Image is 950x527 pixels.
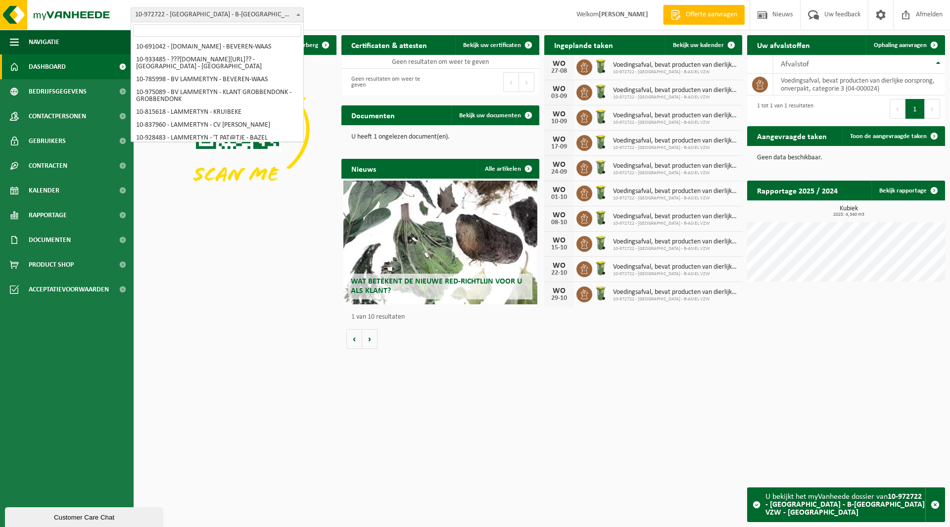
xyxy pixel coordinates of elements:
[613,170,737,176] span: 10-972722 - [GEOGRAPHIC_DATA] - B-ASIEL VZW
[747,126,837,145] h2: Aangevraagde taken
[874,42,927,48] span: Ophaling aanvragen
[549,287,569,295] div: WO
[131,8,303,22] span: 10-972722 - LAMMERTYN - B-ASIEL VZW - MELSELE
[131,7,304,22] span: 10-972722 - LAMMERTYN - B-ASIEL VZW - MELSELE
[351,314,534,321] p: 1 van 10 resultaten
[29,54,66,79] span: Dashboard
[549,161,569,169] div: WO
[29,129,66,153] span: Gebruikers
[747,35,820,54] h2: Uw afvalstoffen
[29,79,87,104] span: Bedrijfsgegevens
[288,35,335,55] button: Verberg
[346,329,362,349] button: Vorige
[592,58,609,75] img: WB-0140-HPE-GN-50
[866,35,944,55] a: Ophaling aanvragen
[503,72,519,92] button: Previous
[752,205,945,217] h3: Kubiek
[613,112,737,120] span: Voedingsafval, bevat producten van dierlijke oorsprong, onverpakt, categorie 3
[765,488,925,522] div: U bekijkt het myVanheede dossier van
[592,159,609,176] img: WB-0140-HPE-GN-50
[592,83,609,100] img: WB-0140-HPE-GN-50
[592,235,609,251] img: WB-0140-HPE-GN-50
[592,184,609,201] img: WB-0140-HPE-GN-50
[362,329,378,349] button: Volgende
[133,119,301,132] li: 10-837960 - LAMMERTYN - CV [PERSON_NAME]
[549,85,569,93] div: WO
[341,159,386,178] h2: Nieuws
[599,11,648,18] strong: [PERSON_NAME]
[549,295,569,302] div: 29-10
[781,60,809,68] span: Afvalstof
[613,69,737,75] span: 10-972722 - [GEOGRAPHIC_DATA] - B-ASIEL VZW
[477,159,538,179] a: Alle artikelen
[613,120,737,126] span: 10-972722 - [GEOGRAPHIC_DATA] - B-ASIEL VZW
[613,263,737,271] span: Voedingsafval, bevat producten van dierlijke oorsprong, onverpakt, categorie 3
[549,211,569,219] div: WO
[613,137,737,145] span: Voedingsafval, bevat producten van dierlijke oorsprong, onverpakt, categorie 3
[549,93,569,100] div: 03-09
[549,136,569,144] div: WO
[592,134,609,150] img: WB-0140-HPE-GN-50
[549,118,569,125] div: 10-09
[683,10,740,20] span: Offerte aanvragen
[29,30,59,54] span: Navigatie
[544,35,623,54] h2: Ingeplande taken
[29,277,109,302] span: Acceptatievoorwaarden
[549,110,569,118] div: WO
[752,212,945,217] span: 2025: 4,340 m3
[613,271,737,277] span: 10-972722 - [GEOGRAPHIC_DATA] - B-ASIEL VZW
[29,228,71,252] span: Documenten
[613,87,737,95] span: Voedingsafval, bevat producten van dierlijke oorsprong, onverpakt, categorie 3
[341,105,405,125] h2: Documenten
[613,162,737,170] span: Voedingsafval, bevat producten van dierlijke oorsprong, onverpakt, categorie 3
[613,221,737,227] span: 10-972722 - [GEOGRAPHIC_DATA] - B-ASIEL VZW
[133,41,301,53] li: 10-691042 - [DOMAIN_NAME] - BEVEREN-WAAS
[346,71,435,93] div: Geen resultaten om weer te geven
[673,42,724,48] span: Bekijk uw kalender
[133,132,301,144] li: 10-928483 - LAMMERTYN - 'T PAT@TJE - BAZEL
[613,288,737,296] span: Voedingsafval, bevat producten van dierlijke oorsprong, onverpakt, categorie 3
[613,61,737,69] span: Voedingsafval, bevat producten van dierlijke oorsprong, onverpakt, categorie 3
[747,181,848,200] h2: Rapportage 2025 / 2024
[549,237,569,244] div: WO
[5,505,165,527] iframe: chat widget
[455,35,538,55] a: Bekijk uw certificaten
[451,105,538,125] a: Bekijk uw documenten
[549,244,569,251] div: 15-10
[592,260,609,277] img: WB-0140-HPE-GN-50
[133,73,301,86] li: 10-785998 - BV LAMMERTYN - BEVEREN-WAAS
[592,209,609,226] img: WB-0140-HPE-GN-50
[592,285,609,302] img: WB-0140-HPE-GN-50
[343,181,537,304] a: Wat betekent de nieuwe RED-richtlijn voor u als klant?
[549,270,569,277] div: 22-10
[351,278,522,295] span: Wat betekent de nieuwe RED-richtlijn voor u als klant?
[890,99,905,119] button: Previous
[519,72,534,92] button: Next
[549,68,569,75] div: 27-08
[341,55,539,69] td: Geen resultaten om weer te geven
[549,262,569,270] div: WO
[29,203,67,228] span: Rapportage
[459,112,521,119] span: Bekijk uw documenten
[29,153,67,178] span: Contracten
[351,134,529,141] p: U heeft 1 ongelezen document(en).
[296,42,318,48] span: Verberg
[133,106,301,119] li: 10-815618 - LAMMERTYN - KRUIBEKE
[752,98,813,120] div: 1 tot 1 van 1 resultaten
[463,42,521,48] span: Bekijk uw certificaten
[592,108,609,125] img: WB-0140-HPE-GN-50
[663,5,745,25] a: Offerte aanvragen
[613,188,737,195] span: Voedingsafval, bevat producten van dierlijke oorsprong, onverpakt, categorie 3
[773,74,945,96] td: voedingsafval, bevat producten van dierlijke oorsprong, onverpakt, categorie 3 (04-000024)
[549,144,569,150] div: 17-09
[765,493,925,517] strong: 10-972722 - [GEOGRAPHIC_DATA] - B-[GEOGRAPHIC_DATA] VZW - [GEOGRAPHIC_DATA]
[613,296,737,302] span: 10-972722 - [GEOGRAPHIC_DATA] - B-ASIEL VZW
[549,169,569,176] div: 24-09
[613,238,737,246] span: Voedingsafval, bevat producten van dierlijke oorsprong, onverpakt, categorie 3
[757,154,935,161] p: Geen data beschikbaar.
[850,133,927,140] span: Toon de aangevraagde taken
[133,53,301,73] li: 10-933485 - ???[DOMAIN_NAME][URL]?? - [GEOGRAPHIC_DATA] - [GEOGRAPHIC_DATA]
[549,194,569,201] div: 01-10
[613,213,737,221] span: Voedingsafval, bevat producten van dierlijke oorsprong, onverpakt, categorie 3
